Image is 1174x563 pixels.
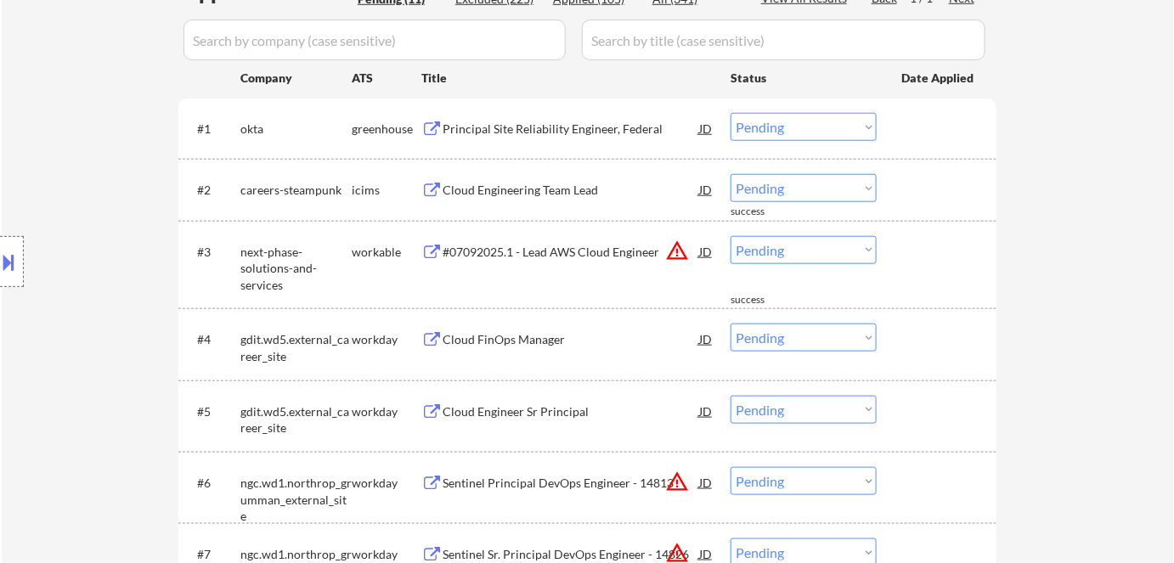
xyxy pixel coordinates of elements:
[665,470,689,493] button: warning_amber
[731,293,799,307] div: success
[665,239,689,262] button: warning_amber
[731,62,877,93] div: Status
[697,174,714,205] div: JD
[352,475,421,492] div: workday
[697,467,714,498] div: JD
[901,70,976,87] div: Date Applied
[183,20,566,60] input: Search by company (case sensitive)
[443,121,699,138] div: Principal Site Reliability Engineer, Federal
[443,475,699,492] div: Sentinel Principal DevOps Engineer - 14813
[443,182,699,199] div: Cloud Engineering Team Lead
[421,70,714,87] div: Title
[697,396,714,426] div: JD
[240,475,352,525] div: ngc.wd1.northrop_grumman_external_site
[697,236,714,267] div: JD
[731,205,799,219] div: success
[197,546,227,563] div: #7
[443,331,699,348] div: Cloud FinOps Manager
[697,324,714,354] div: JD
[443,244,699,261] div: #07092025.1 - Lead AWS Cloud Engineer
[352,403,421,420] div: workday
[240,403,352,436] div: gdit.wd5.external_career_site
[352,546,421,563] div: workday
[443,546,699,563] div: Sentinel Sr. Principal DevOps Engineer - 14826
[352,244,421,261] div: workable
[352,182,421,199] div: icims
[352,331,421,348] div: workday
[582,20,985,60] input: Search by title (case sensitive)
[197,475,227,492] div: #6
[352,121,421,138] div: greenhouse
[697,113,714,144] div: JD
[352,70,421,87] div: ATS
[443,403,699,420] div: Cloud Engineer Sr Principal
[240,70,352,87] div: Company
